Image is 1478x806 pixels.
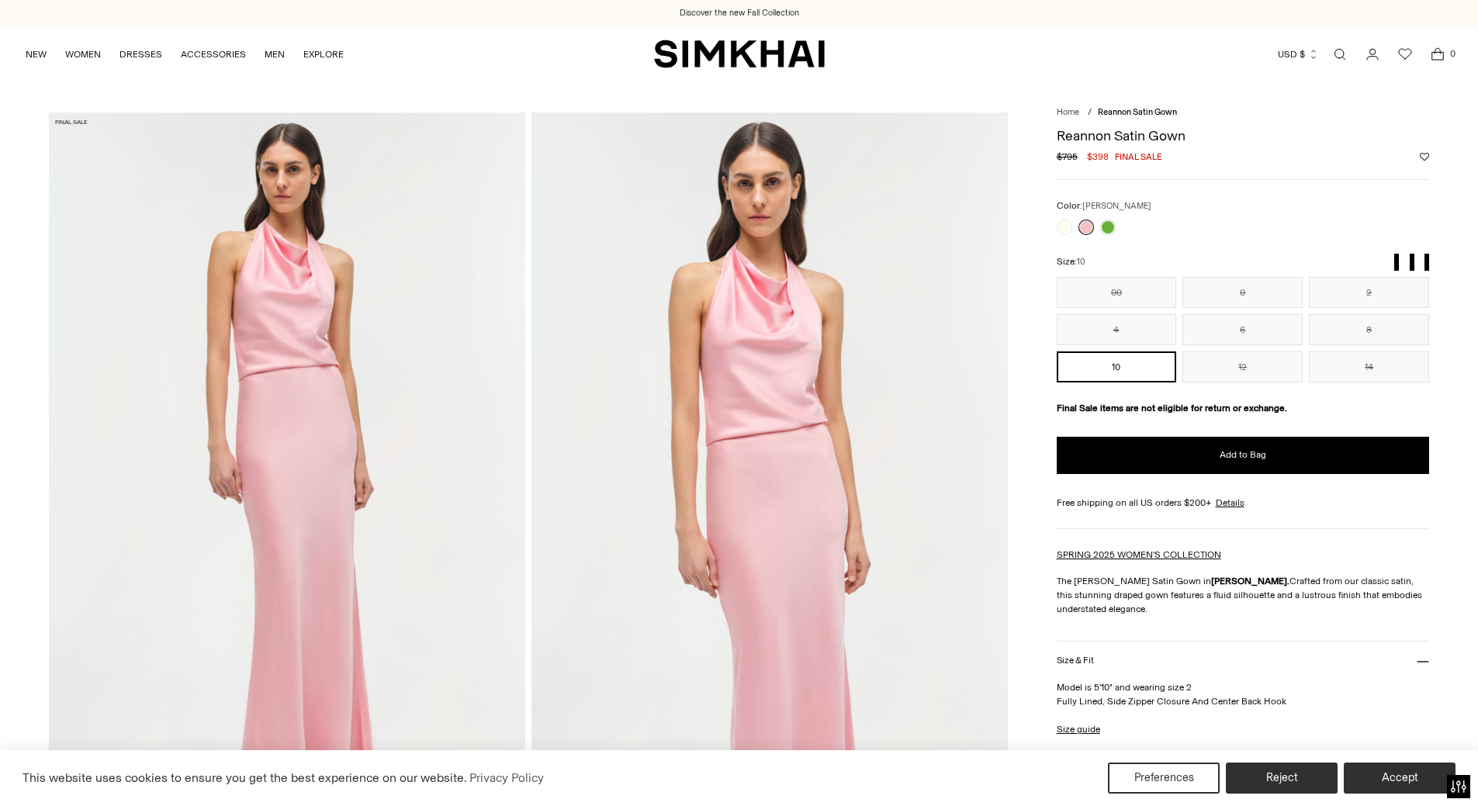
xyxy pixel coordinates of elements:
a: Home [1057,107,1079,117]
button: 0 [1182,277,1303,308]
span: $398 [1087,150,1109,164]
label: Size: [1057,254,1085,269]
h3: Size & Fit [1057,656,1094,666]
p: The [PERSON_NAME] Satin Gown in Crafted from our classic satin, this stunning draped gown feature... [1057,574,1430,616]
button: Reject [1226,763,1338,794]
a: WOMEN [65,37,101,71]
a: Open search modal [1324,39,1355,70]
a: DRESSES [119,37,162,71]
a: Wishlist [1390,39,1421,70]
button: 8 [1309,314,1429,345]
a: Privacy Policy (opens in a new tab) [467,766,546,790]
a: Open cart modal [1422,39,1453,70]
span: 0 [1445,47,1459,61]
strong: [PERSON_NAME]. [1211,576,1289,586]
button: Add to Bag [1057,437,1430,474]
a: SPRING 2025 WOMEN'S COLLECTION [1057,549,1221,560]
h1: Reannon Satin Gown [1057,129,1430,143]
span: Reannon Satin Gown [1098,107,1177,117]
label: Color: [1057,199,1151,213]
button: Size & Fit [1057,642,1430,681]
nav: breadcrumbs [1057,106,1430,119]
a: Discover the new Fall Collection [680,7,799,19]
button: Accept [1344,763,1456,794]
button: Preferences [1108,763,1220,794]
button: 14 [1309,351,1429,382]
button: 2 [1309,277,1429,308]
a: SIMKHAI [654,39,825,69]
button: 4 [1057,314,1177,345]
button: 10 [1057,351,1177,382]
a: Go to the account page [1357,39,1388,70]
a: Details [1216,496,1244,510]
strong: Final Sale items are not eligible for return or exchange. [1057,403,1287,413]
a: NEW [26,37,47,71]
s: $795 [1057,150,1078,164]
button: 12 [1182,351,1303,382]
a: ACCESSORIES [181,37,246,71]
iframe: Sign Up via Text for Offers [12,747,156,794]
div: Free shipping on all US orders $200+ [1057,496,1430,510]
button: USD $ [1278,37,1319,71]
a: MEN [265,37,285,71]
a: EXPLORE [303,37,344,71]
button: 00 [1057,277,1177,308]
span: 10 [1077,257,1085,267]
div: / [1088,106,1092,119]
a: Size guide [1057,722,1100,736]
span: [PERSON_NAME] [1082,201,1151,211]
button: 6 [1182,314,1303,345]
span: Add to Bag [1220,448,1266,462]
span: This website uses cookies to ensure you get the best experience on our website. [22,770,467,785]
button: Add to Wishlist [1420,152,1429,161]
p: Model is 5'10" and wearing size 2 Fully Lined, Side Zipper Closure And Center Back Hook [1057,680,1430,708]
